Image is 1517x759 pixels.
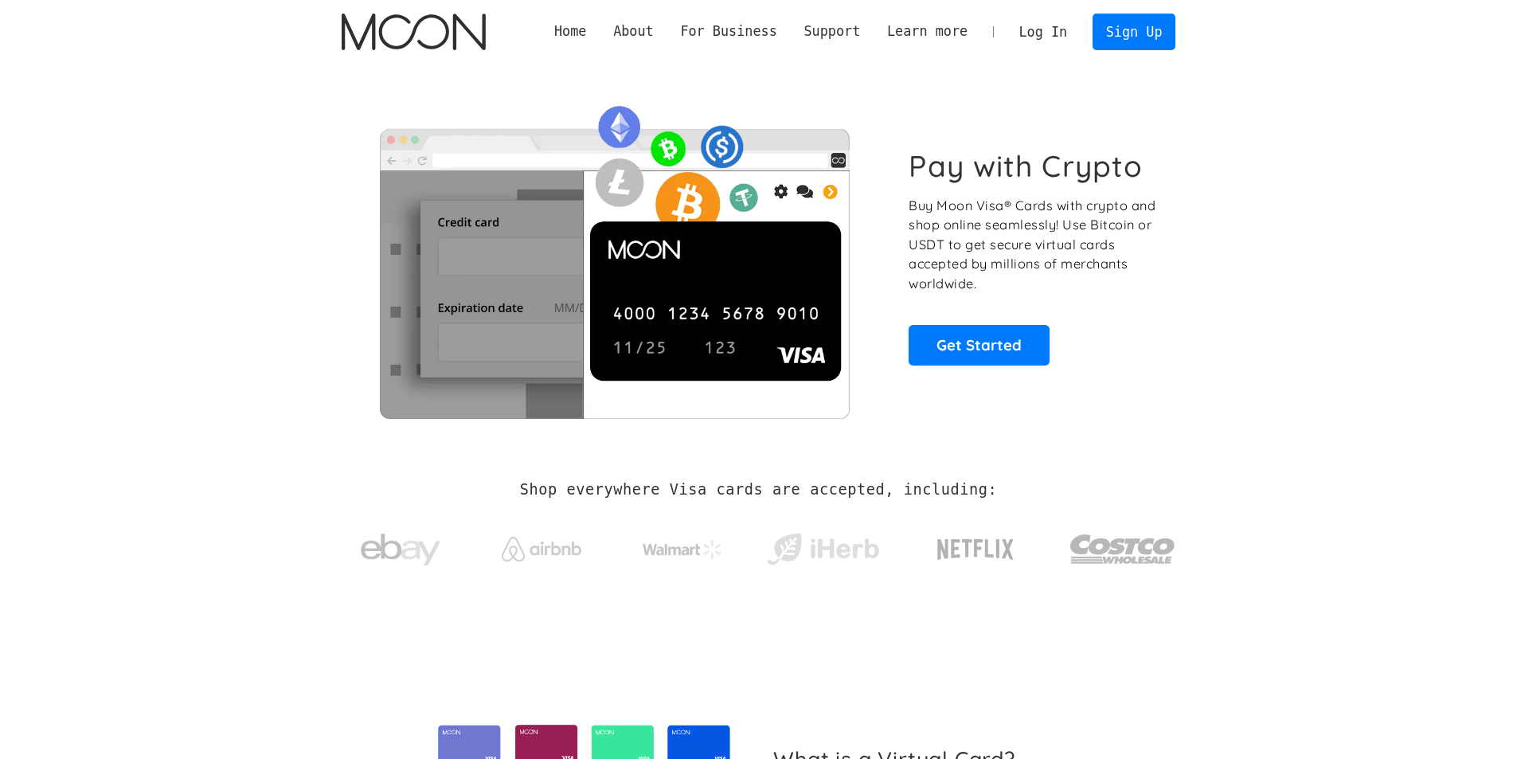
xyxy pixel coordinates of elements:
a: Get Started [909,325,1050,365]
img: Moon Logo [342,14,486,50]
h1: Pay with Crypto [909,148,1143,184]
a: Walmart [623,524,741,567]
div: For Business [667,22,791,41]
div: For Business [680,22,776,41]
a: Netflix [905,514,1047,577]
p: Buy Moon Visa® Cards with crypto and shop online seamlessly! Use Bitcoin or USDT to get secure vi... [909,196,1158,294]
a: Home [541,22,600,41]
div: About [613,22,654,41]
div: About [600,22,667,41]
div: Support [791,22,874,41]
img: ebay [361,525,440,575]
div: Support [803,22,860,41]
div: Learn more [887,22,968,41]
a: Costco [1069,503,1176,587]
a: iHerb [764,513,882,578]
a: ebay [342,509,460,583]
img: Airbnb [502,537,581,561]
h2: Shop everywhere Visa cards are accepted, including: [520,481,997,499]
img: Costco [1069,519,1176,579]
a: Log In [1006,14,1081,49]
a: home [342,14,486,50]
img: Netflix [936,530,1015,569]
a: Airbnb [482,521,600,569]
div: Learn more [874,22,981,41]
img: Walmart [643,540,722,559]
img: iHerb [764,529,882,570]
img: Moon Cards let you spend your crypto anywhere Visa is accepted. [342,95,887,418]
a: Sign Up [1093,14,1175,49]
